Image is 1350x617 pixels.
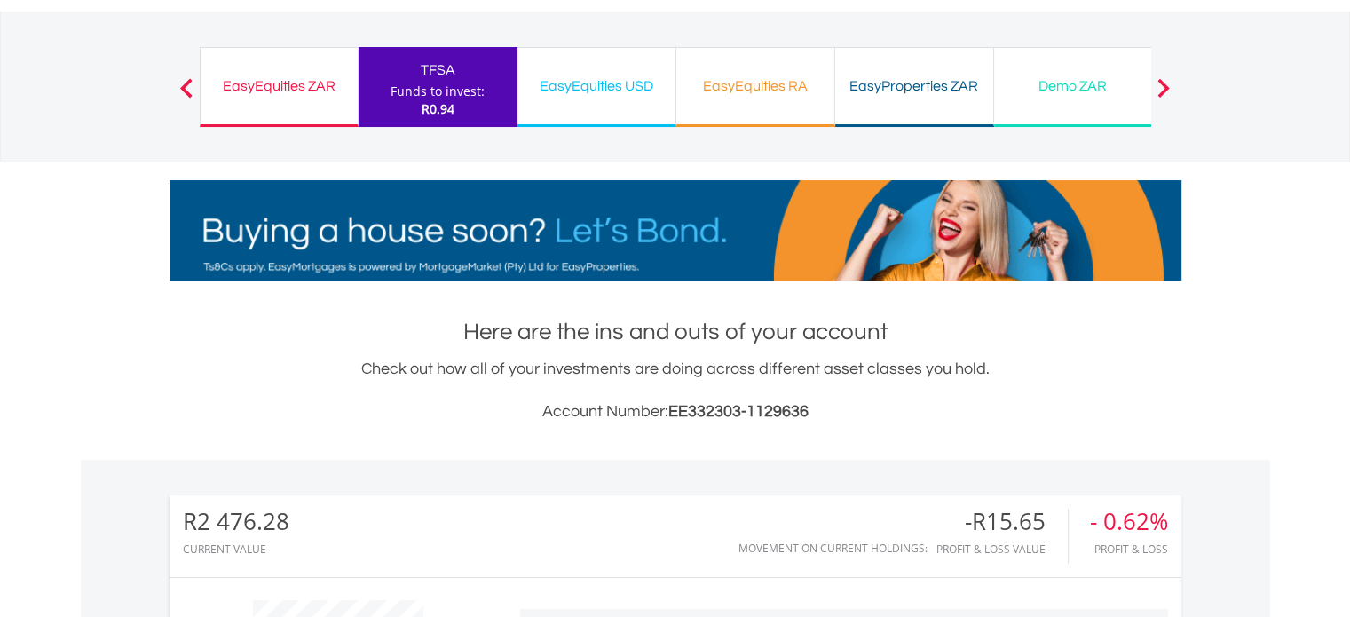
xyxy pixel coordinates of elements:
div: Profit & Loss [1090,543,1168,555]
div: EasyEquities RA [687,74,824,99]
button: Previous [169,87,204,105]
button: Next [1146,87,1181,105]
div: - 0.62% [1090,509,1168,534]
img: EasyMortage Promotion Banner [170,180,1181,281]
div: EasyEquities USD [528,74,665,99]
div: CURRENT VALUE [183,543,289,555]
h1: Here are the ins and outs of your account [170,316,1181,348]
span: R0.94 [422,100,454,117]
span: EE332303-1129636 [668,403,809,420]
div: Profit & Loss Value [936,543,1068,555]
div: R2 476.28 [183,509,289,534]
div: Funds to invest: [391,83,485,100]
div: EasyProperties ZAR [846,74,983,99]
div: Movement on Current Holdings: [738,542,928,554]
div: EasyEquities ZAR [211,74,347,99]
div: Demo ZAR [1005,74,1141,99]
div: Check out how all of your investments are doing across different asset classes you hold. [170,357,1181,424]
div: TFSA [369,58,507,83]
h3: Account Number: [170,399,1181,424]
div: -R15.65 [936,509,1068,534]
